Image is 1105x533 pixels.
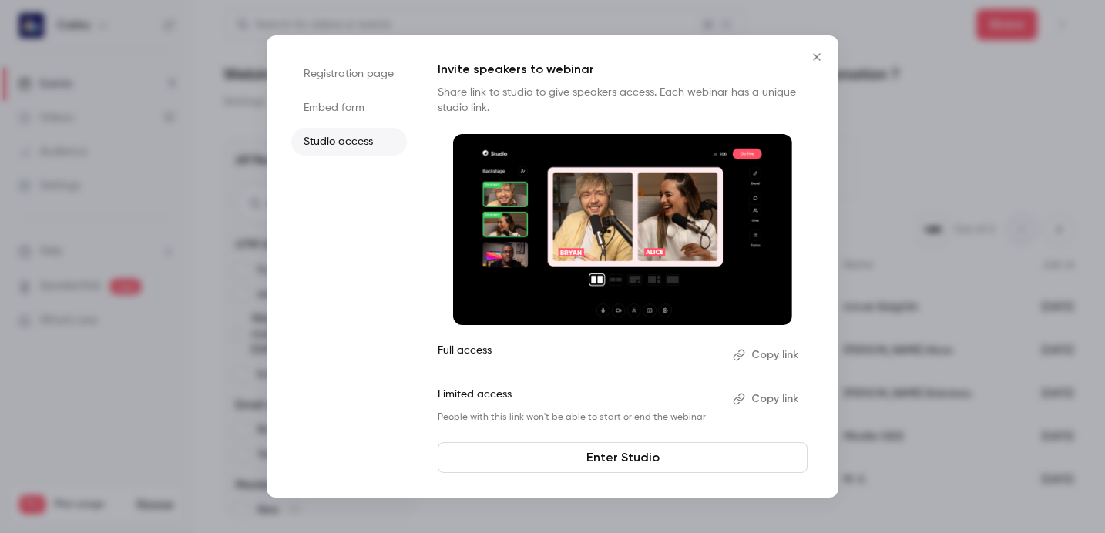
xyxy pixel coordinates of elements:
li: Embed form [291,94,407,122]
li: Registration page [291,60,407,88]
button: Close [801,42,832,72]
p: Limited access [438,387,720,411]
p: Full access [438,343,720,367]
button: Copy link [727,387,808,411]
a: Enter Studio [438,442,808,473]
button: Copy link [727,343,808,367]
p: People with this link won't be able to start or end the webinar [438,411,720,424]
p: Invite speakers to webinar [438,60,808,79]
li: Studio access [291,128,407,156]
img: Invite speakers to webinar [453,134,792,325]
p: Share link to studio to give speakers access. Each webinar has a unique studio link. [438,85,808,116]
